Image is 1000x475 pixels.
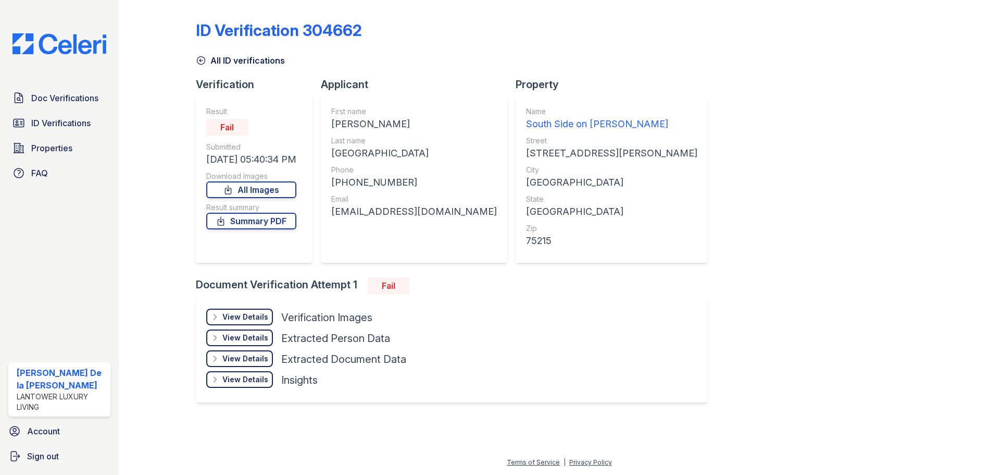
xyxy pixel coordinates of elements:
[526,117,697,131] div: South Side on [PERSON_NAME]
[507,458,560,466] a: Terms of Service
[206,171,296,181] div: Download Images
[4,33,115,54] img: CE_Logo_Blue-a8612792a0a2168367f1c8372b55b34899dd931a85d93a1a3d3e32e68fde9ad4.png
[331,194,497,204] div: Email
[331,136,497,146] div: Last name
[31,117,91,129] span: ID Verifications
[321,77,516,92] div: Applicant
[281,310,372,325] div: Verification Images
[526,136,697,146] div: Street
[526,223,697,234] div: Zip
[4,446,115,467] a: Sign out
[206,152,296,167] div: [DATE] 05:40:34 PM
[331,165,497,175] div: Phone
[31,167,48,179] span: FAQ
[8,138,110,159] a: Properties
[196,77,321,92] div: Verification
[196,277,716,294] div: Document Verification Attempt 1
[281,373,318,387] div: Insights
[27,425,60,437] span: Account
[331,175,497,190] div: [PHONE_NUMBER]
[222,312,268,322] div: View Details
[196,21,362,40] div: ID Verification 304662
[206,119,248,136] div: Fail
[222,333,268,343] div: View Details
[516,77,716,92] div: Property
[331,146,497,161] div: [GEOGRAPHIC_DATA]
[526,165,697,175] div: City
[281,331,390,346] div: Extracted Person Data
[564,458,566,466] div: |
[222,354,268,364] div: View Details
[331,117,497,131] div: [PERSON_NAME]
[31,92,98,104] span: Doc Verifications
[331,106,497,117] div: First name
[526,175,697,190] div: [GEOGRAPHIC_DATA]
[206,142,296,152] div: Submitted
[526,146,697,161] div: [STREET_ADDRESS][PERSON_NAME]
[222,374,268,385] div: View Details
[206,181,296,198] a: All Images
[206,106,296,117] div: Result
[8,163,110,184] a: FAQ
[4,421,115,442] a: Account
[526,204,697,219] div: [GEOGRAPHIC_DATA]
[281,352,406,367] div: Extracted Document Data
[196,54,285,67] a: All ID verifications
[526,106,697,131] a: Name South Side on [PERSON_NAME]
[17,392,106,412] div: Lantower Luxury Living
[526,194,697,204] div: State
[206,202,296,213] div: Result summary
[17,367,106,392] div: [PERSON_NAME] De la [PERSON_NAME]
[569,458,612,466] a: Privacy Policy
[206,213,296,229] a: Summary PDF
[368,277,409,294] div: Fail
[27,450,59,462] span: Sign out
[8,113,110,133] a: ID Verifications
[31,142,72,154] span: Properties
[526,106,697,117] div: Name
[526,234,697,248] div: 75215
[331,204,497,219] div: [EMAIL_ADDRESS][DOMAIN_NAME]
[8,88,110,108] a: Doc Verifications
